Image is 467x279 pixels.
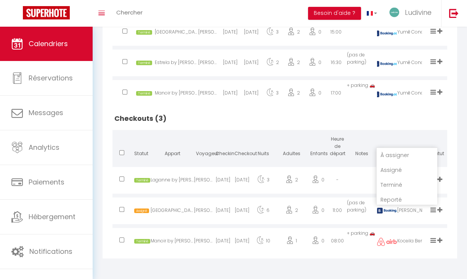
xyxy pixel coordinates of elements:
[262,21,283,46] div: 3
[29,73,73,83] span: Réservations
[283,82,305,107] div: 2
[29,177,64,187] span: Paiements
[151,230,194,255] div: Manoir by [PERSON_NAME]
[275,199,308,224] div: 2
[233,169,252,194] div: [DATE]
[377,163,437,177] li: Assigné
[220,51,241,76] div: [DATE]
[397,21,427,46] div: Yumē Conciergerie
[241,21,262,46] div: [DATE]
[233,230,252,255] div: [DATE]
[347,196,377,226] td: (pas de parking)
[388,7,400,18] img: ...
[233,130,252,165] th: Checkout
[155,82,198,107] div: Manoir by [PERSON_NAME]
[397,199,427,224] div: [PERSON_NAME]
[262,82,283,107] div: 3
[308,130,327,165] th: Enfants
[304,51,326,76] div: 0
[262,51,283,76] div: 2
[449,8,459,18] img: logout
[252,130,275,165] th: Nuits
[275,169,308,194] div: 2
[29,143,59,152] span: Analytics
[29,212,75,221] span: Hébergement
[326,82,347,107] div: 17:00
[347,78,377,107] td: + parking 🚗
[374,30,400,36] img: booking2.png
[374,61,400,67] img: booking2.png
[116,8,143,16] span: Chercher
[198,82,220,107] div: [PERSON_NAME]
[377,237,404,246] img: airbnb2.png
[134,239,150,244] span: Terminé
[308,230,327,255] div: 0
[136,30,152,35] span: Terminé
[213,130,233,165] th: Checkin
[194,230,213,255] div: [PERSON_NAME]
[233,199,252,224] div: [DATE]
[29,247,72,256] span: Notifications
[194,199,213,224] div: [PERSON_NAME]
[308,169,327,194] div: 0
[241,51,262,76] div: [DATE]
[347,226,377,255] td: + parking 🚗
[397,82,427,107] div: Yumē Conciergerie
[155,51,198,76] div: Estrela by [PERSON_NAME]
[213,169,233,194] div: [DATE]
[165,150,180,157] span: Appart
[29,39,68,48] span: Calendriers
[327,130,347,165] th: Heure de départ
[327,199,347,224] div: 11:00
[275,230,308,255] div: 1
[213,199,233,224] div: [DATE]
[194,169,213,194] div: [PERSON_NAME] (SGRP)
[347,48,377,78] td: (pas de parking)
[198,21,220,46] div: [PERSON_NAME]
[134,208,149,213] span: Assigné
[155,21,198,46] div: [GEOGRAPHIC_DATA] by [PERSON_NAME]
[377,130,397,165] th: Plateforme
[427,130,447,165] th: Statut
[134,150,148,157] span: Statut
[275,130,308,165] th: Adultes
[29,108,63,117] span: Messages
[327,230,347,255] div: 08:00
[377,178,437,192] li: Terminé
[198,51,220,76] div: [PERSON_NAME]
[151,169,194,194] div: Laganne by [PERSON_NAME]
[194,130,213,165] th: Voyageur
[220,82,241,107] div: [DATE]
[308,199,327,224] div: 0
[283,21,305,46] div: 2
[112,107,447,130] h2: Checkouts (3)
[304,82,326,107] div: 0
[136,61,152,66] span: Terminé
[304,21,326,46] div: 0
[23,6,70,19] img: Super Booking
[377,192,437,207] li: Reporté
[220,21,241,46] div: [DATE]
[241,82,262,107] div: [DATE]
[283,51,305,76] div: 2
[308,7,361,20] button: Besoin d'aide ?
[326,51,347,76] div: 16:30
[252,199,275,224] div: 6
[347,130,377,165] th: Notes
[213,230,233,255] div: [DATE]
[151,199,194,224] div: [GEOGRAPHIC_DATA] by [PERSON_NAME]
[397,51,427,76] div: Yumē Conciergerie
[377,208,404,213] img: booking2.png
[134,178,150,183] span: Terminé
[327,169,347,194] div: -
[326,21,347,46] div: 15:00
[374,91,400,97] img: booking2.png
[397,230,427,255] div: Koceila Benyoub
[397,130,427,165] th: Assigné à
[136,91,152,96] span: Terminé
[405,8,432,17] span: Ludivine
[252,169,275,194] div: 3
[252,230,275,255] div: 10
